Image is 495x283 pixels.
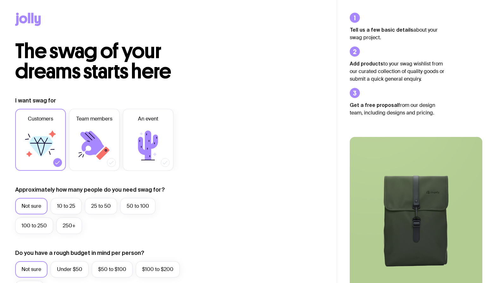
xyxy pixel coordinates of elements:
[92,261,133,278] label: $50 to $100
[56,218,82,234] label: 250+
[136,261,180,278] label: $100 to $200
[15,186,165,194] label: Approximately how many people do you need swag for?
[85,198,117,214] label: 25 to 50
[15,218,53,234] label: 100 to 250
[120,198,155,214] label: 50 to 100
[350,101,445,117] p: from our design team, including designs and pricing.
[138,115,158,123] span: An event
[51,261,89,278] label: Under $50
[350,60,445,83] p: to your swag wishlist from our curated collection of quality goods or submit a quick general enqu...
[51,198,82,214] label: 10 to 25
[15,261,47,278] label: Not sure
[15,39,171,84] span: The swag of your dreams starts here
[350,61,383,66] strong: Add products
[15,97,56,104] label: I want swag for
[28,115,53,123] span: Customers
[350,102,398,108] strong: Get a free proposal
[15,249,144,257] label: Do you have a rough budget in mind per person?
[15,198,47,214] label: Not sure
[350,26,445,41] p: about your swag project.
[350,27,413,33] strong: Tell us a few basic details
[76,115,112,123] span: Team members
